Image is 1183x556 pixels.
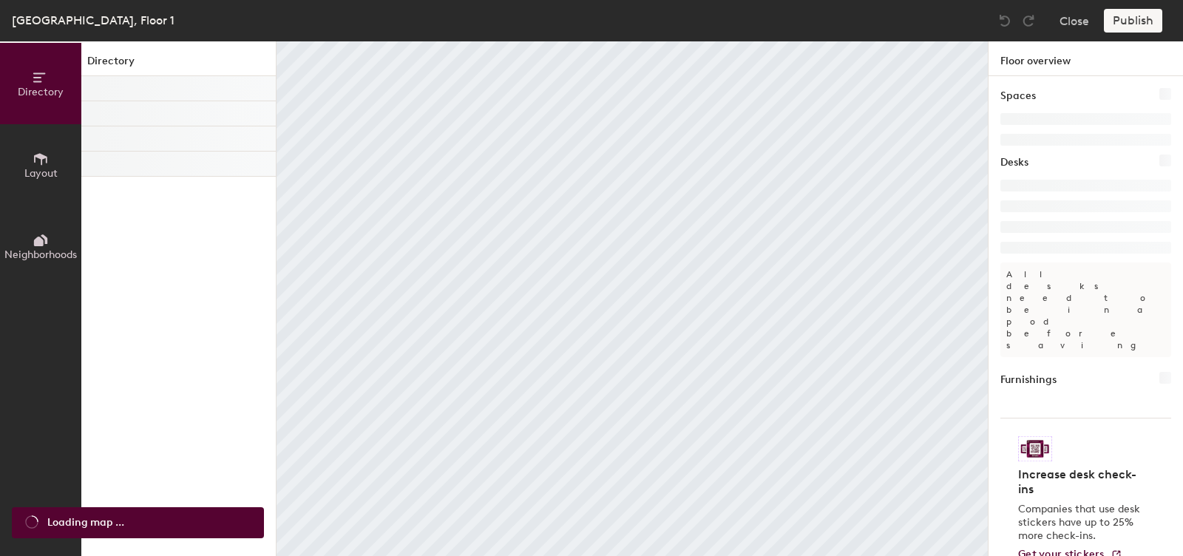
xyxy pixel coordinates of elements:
div: [GEOGRAPHIC_DATA], Floor 1 [12,11,174,30]
h1: Furnishings [1000,372,1057,388]
h1: Spaces [1000,88,1036,104]
span: Layout [24,167,58,180]
img: Sticker logo [1018,436,1052,461]
button: Close [1060,9,1089,33]
canvas: Map [277,41,988,556]
p: Companies that use desk stickers have up to 25% more check-ins. [1018,503,1145,543]
span: Neighborhoods [4,248,77,261]
h1: Desks [1000,155,1028,171]
img: Redo [1021,13,1036,28]
h1: Directory [81,53,276,76]
h4: Increase desk check-ins [1018,467,1145,497]
span: Directory [18,86,64,98]
span: Loading map ... [47,515,124,531]
h1: Floor overview [989,41,1183,76]
p: All desks need to be in a pod before saving [1000,262,1171,357]
img: Undo [997,13,1012,28]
